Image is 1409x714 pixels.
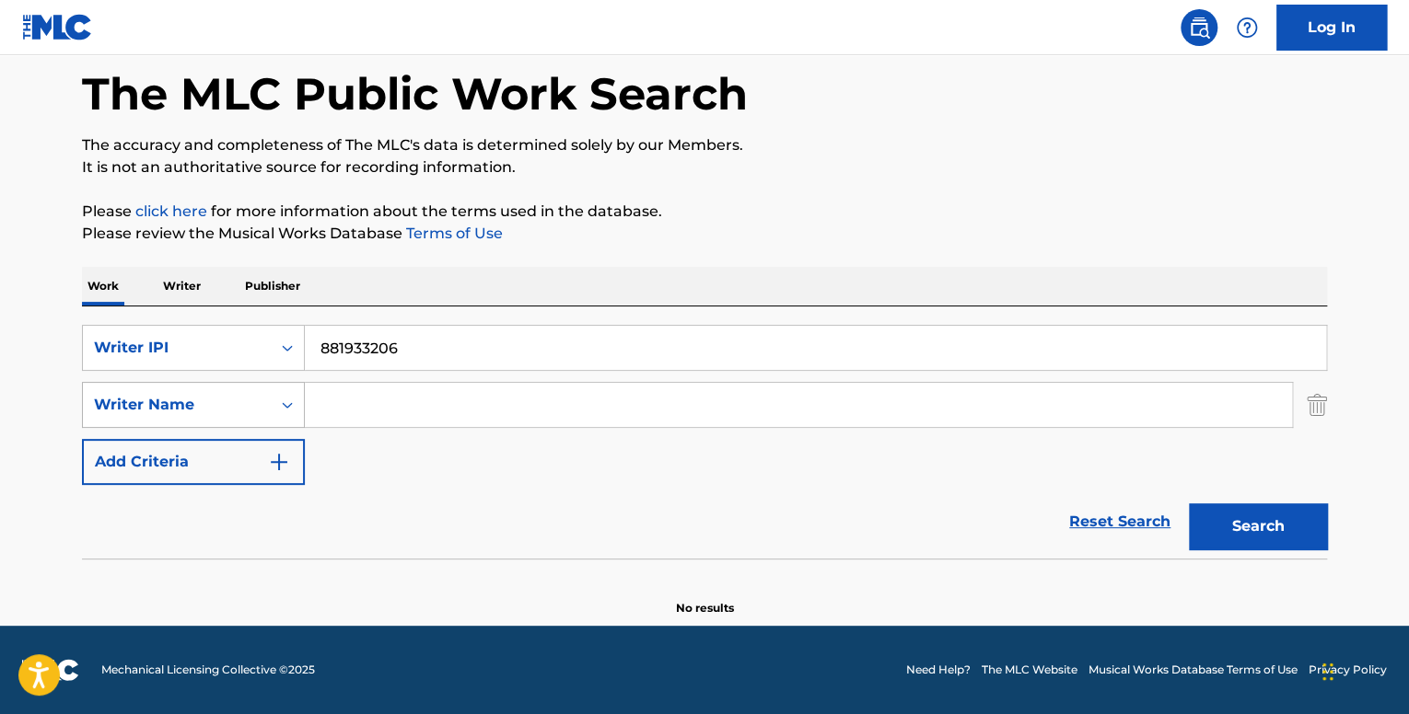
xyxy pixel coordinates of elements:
p: Please for more information about the terms used in the database. [82,201,1327,223]
a: Reset Search [1060,501,1180,542]
button: Add Criteria [82,439,305,485]
img: Delete Criterion [1307,382,1327,428]
form: Search Form [82,325,1327,559]
div: Writer IPI [94,337,260,359]
a: Terms of Use [402,225,503,242]
p: It is not an authoritative source for recording information. [82,156,1327,178]
p: Publisher [239,267,306,305]
button: Search [1189,503,1327,549]
p: No results [676,578,734,616]
img: help [1236,17,1258,39]
img: 9d2ae6d4665cec9f34b9.svg [268,451,290,473]
p: Writer [157,267,206,305]
a: The MLC Website [982,662,1077,678]
a: Log In [1276,5,1387,51]
img: MLC Logo [22,14,93,40]
a: Public Search [1181,9,1217,46]
span: Mechanical Licensing Collective © 2025 [101,662,315,678]
div: Writer Name [94,394,260,416]
a: Musical Works Database Terms of Use [1089,662,1298,678]
p: Please review the Musical Works Database [82,223,1327,245]
p: Work [82,267,124,305]
img: logo [22,659,79,681]
h1: The MLC Public Work Search [82,66,748,121]
div: Drag [1322,644,1333,699]
div: Help [1229,9,1265,46]
img: search [1188,17,1210,39]
a: Privacy Policy [1309,662,1387,678]
a: click here [135,202,207,220]
iframe: Chat Widget [1317,626,1409,714]
p: The accuracy and completeness of The MLC's data is determined solely by our Members. [82,134,1327,156]
a: Need Help? [906,662,971,678]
